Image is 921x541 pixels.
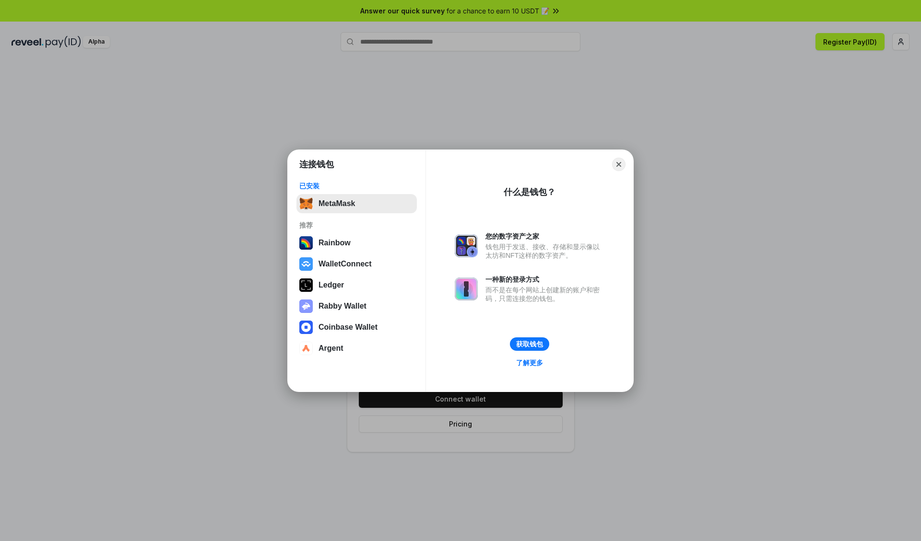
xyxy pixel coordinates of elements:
[516,340,543,348] div: 获取钱包
[510,357,549,369] a: 了解更多
[299,236,313,250] img: svg+xml,%3Csvg%20width%3D%22120%22%20height%3D%22120%22%20viewBox%3D%220%200%20120%20120%22%20fil...
[485,232,604,241] div: 您的数字资产之家
[296,318,417,337] button: Coinbase Wallet
[296,233,417,253] button: Rainbow
[299,159,334,170] h1: 连接钱包
[510,337,549,351] button: 获取钱包
[296,339,417,358] button: Argent
[319,323,378,332] div: Coinbase Wallet
[299,197,313,210] img: svg+xml,%3Csvg%20fill%3D%22none%22%20height%3D%2233%22%20viewBox%3D%220%200%2035%2033%22%20width%...
[299,221,414,230] div: 推荐
[516,358,543,367] div: 了解更多
[299,299,313,313] img: svg+xml,%3Csvg%20xmlns%3D%22http%3A%2F%2Fwww.w3.org%2F2000%2Fsvg%22%20fill%3D%22none%22%20viewBox...
[485,286,604,303] div: 而不是在每个网站上创建新的账户和密码，只需连接您的钱包。
[455,277,478,300] img: svg+xml,%3Csvg%20xmlns%3D%22http%3A%2F%2Fwww.w3.org%2F2000%2Fsvg%22%20fill%3D%22none%22%20viewBox...
[296,297,417,316] button: Rabby Wallet
[485,275,604,284] div: 一种新的登录方式
[299,257,313,271] img: svg+xml,%3Csvg%20width%3D%2228%22%20height%3D%2228%22%20viewBox%3D%220%200%2028%2028%22%20fill%3D...
[319,281,344,289] div: Ledger
[319,344,343,353] div: Argent
[296,254,417,274] button: WalletConnect
[299,321,313,334] img: svg+xml,%3Csvg%20width%3D%2228%22%20height%3D%2228%22%20viewBox%3D%220%200%2028%2028%22%20fill%3D...
[504,186,555,198] div: 什么是钱包？
[319,239,351,247] div: Rainbow
[319,302,366,311] div: Rabby Wallet
[296,194,417,213] button: MetaMask
[319,199,355,208] div: MetaMask
[612,158,626,171] button: Close
[319,260,372,268] div: WalletConnect
[296,276,417,295] button: Ledger
[485,242,604,260] div: 钱包用于发送、接收、存储和显示像以太坊和NFT这样的数字资产。
[299,342,313,355] img: svg+xml,%3Csvg%20width%3D%2228%22%20height%3D%2228%22%20viewBox%3D%220%200%2028%2028%22%20fill%3D...
[299,182,414,190] div: 已安装
[299,278,313,292] img: svg+xml,%3Csvg%20xmlns%3D%22http%3A%2F%2Fwww.w3.org%2F2000%2Fsvg%22%20width%3D%2228%22%20height%3...
[455,234,478,257] img: svg+xml,%3Csvg%20xmlns%3D%22http%3A%2F%2Fwww.w3.org%2F2000%2Fsvg%22%20fill%3D%22none%22%20viewBox...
